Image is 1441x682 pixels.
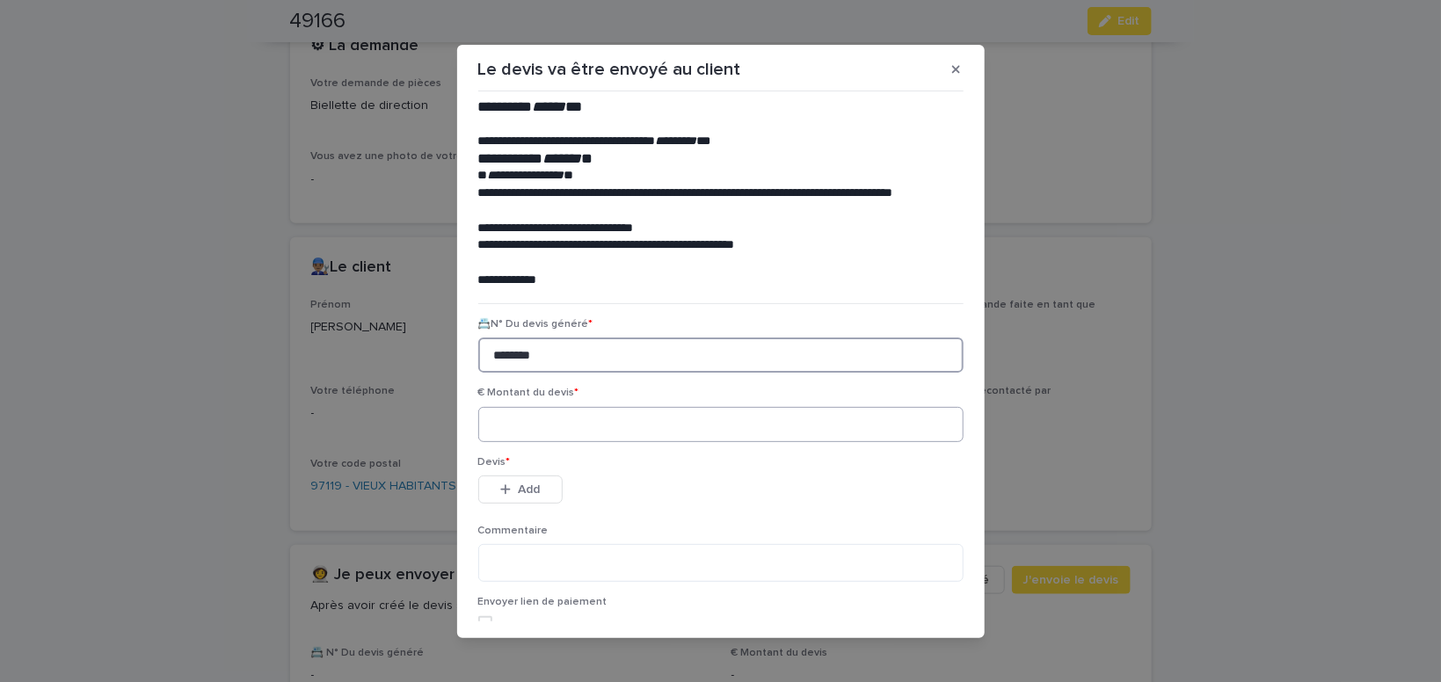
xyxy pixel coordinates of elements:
[478,526,549,536] span: Commentaire
[518,483,540,496] span: Add
[478,475,563,504] button: Add
[478,59,741,80] p: Le devis va être envoyé au client
[478,457,511,468] span: Devis
[478,319,593,330] span: 📇N° Du devis généré
[478,388,579,398] span: € Montant du devis
[478,597,608,607] span: Envoyer lien de paiement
